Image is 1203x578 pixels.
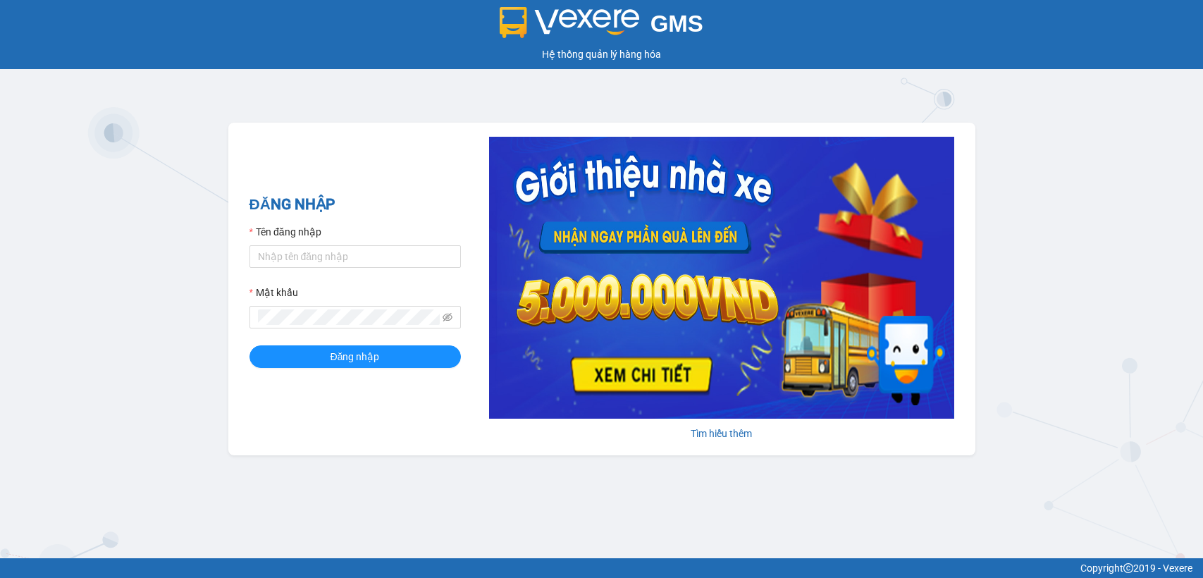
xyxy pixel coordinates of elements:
[500,7,639,38] img: logo 2
[4,47,1199,62] div: Hệ thống quản lý hàng hóa
[249,193,461,216] h2: ĐĂNG NHẬP
[500,21,703,32] a: GMS
[258,309,440,325] input: Mật khẩu
[249,224,321,240] label: Tên đăng nhập
[11,560,1192,576] div: Copyright 2019 - Vexere
[650,11,703,37] span: GMS
[1123,563,1133,573] span: copyright
[489,426,954,441] div: Tìm hiểu thêm
[249,285,298,300] label: Mật khẩu
[331,349,380,364] span: Đăng nhập
[489,137,954,419] img: banner-0
[249,345,461,368] button: Đăng nhập
[443,312,452,322] span: eye-invisible
[249,245,461,268] input: Tên đăng nhập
